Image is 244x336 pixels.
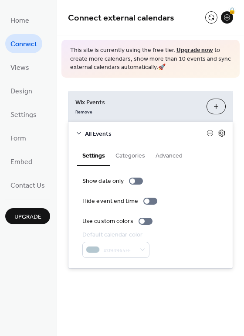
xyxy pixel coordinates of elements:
[5,34,42,53] a: Connect
[10,61,29,75] span: Views
[110,145,150,165] button: Categories
[5,128,31,147] a: Form
[5,175,50,195] a: Contact Us
[10,179,45,193] span: Contact Us
[10,85,32,99] span: Design
[82,197,138,206] div: Hide event end time
[5,208,50,224] button: Upgrade
[176,45,213,56] a: Upgrade now
[85,129,207,138] span: All Events
[5,81,37,100] a: Design
[10,132,26,146] span: Form
[14,213,41,222] span: Upgrade
[68,10,174,27] span: Connect external calendars
[10,38,37,51] span: Connect
[5,152,37,171] a: Embed
[10,155,32,169] span: Embed
[150,145,188,165] button: Advanced
[5,58,34,77] a: Views
[77,145,110,166] button: Settings
[75,98,200,107] span: Wix Events
[82,177,124,186] div: Show date only
[75,109,92,115] span: Remove
[82,217,133,226] div: Use custom colors
[10,108,37,122] span: Settings
[5,10,34,30] a: Home
[70,46,231,72] span: This site is currently using the free tier. to create more calendars, show more than 10 events an...
[10,14,29,28] span: Home
[5,105,42,124] a: Settings
[82,230,148,240] div: Default calendar color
